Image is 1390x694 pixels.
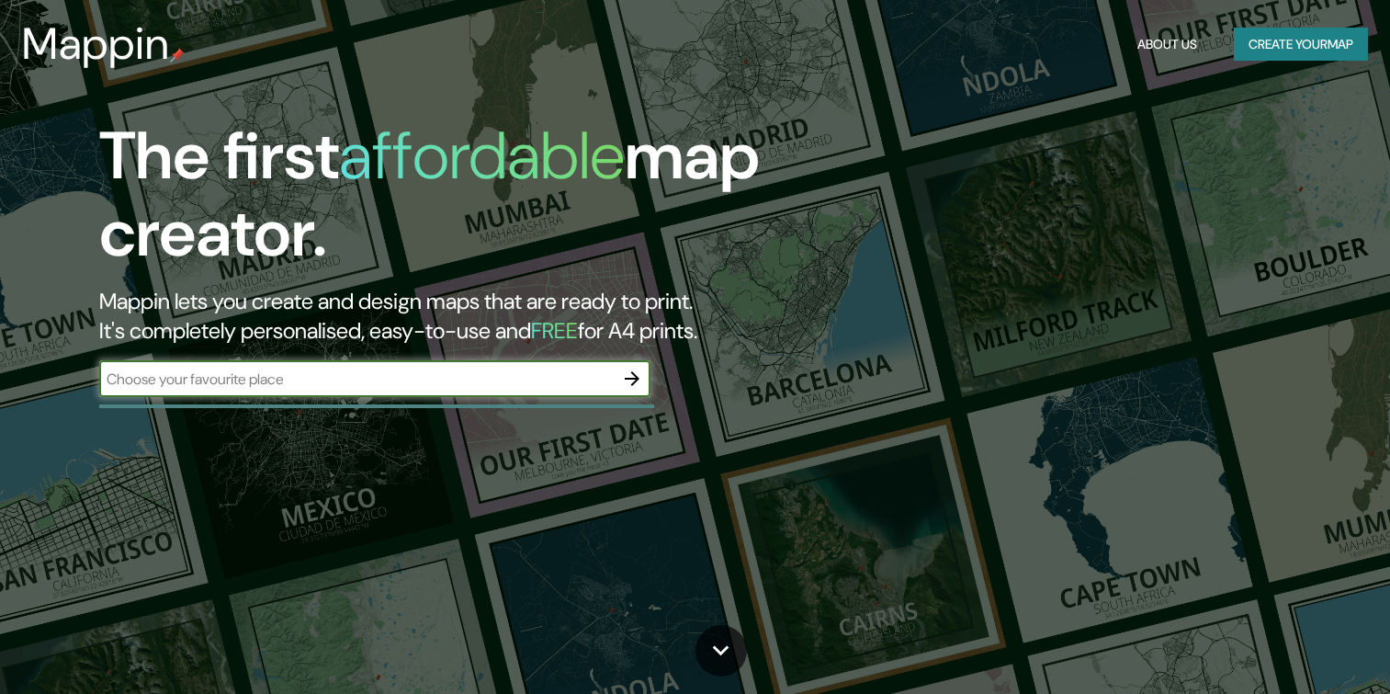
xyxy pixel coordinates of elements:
[22,18,170,70] h3: Mappin
[1130,28,1204,62] button: About Us
[1234,28,1368,62] button: Create yourmap
[99,287,795,346] h2: Mappin lets you create and design maps that are ready to print. It's completely personalised, eas...
[99,118,795,287] h1: The first map creator.
[339,113,625,199] h1: affordable
[531,316,578,345] h5: FREE
[99,369,614,390] input: Choose your favourite place
[170,48,185,63] img: mappin-pin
